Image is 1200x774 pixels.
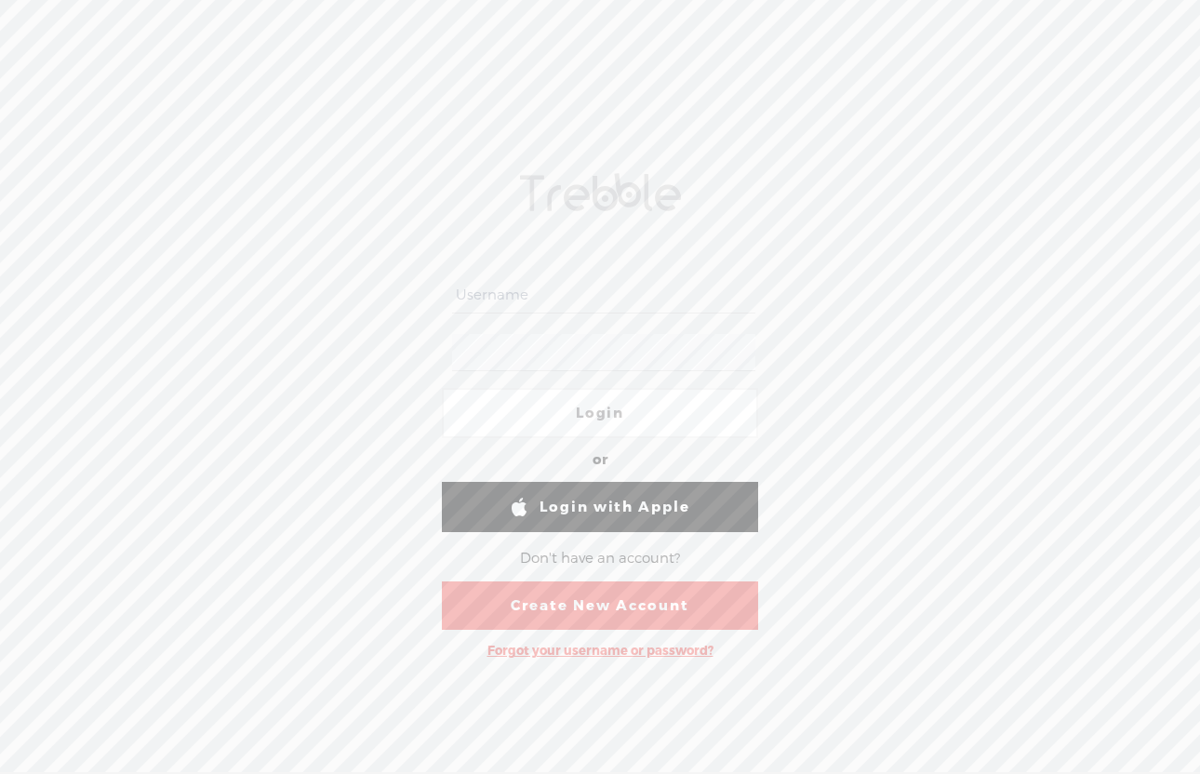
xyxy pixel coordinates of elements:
[593,446,607,475] div: or
[452,277,754,314] input: Username
[520,539,680,578] div: Don't have an account?
[442,482,758,532] a: Login with Apple
[442,581,758,630] a: Create New Account
[442,388,758,438] a: Login
[478,634,723,668] div: Forgot your username or password?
